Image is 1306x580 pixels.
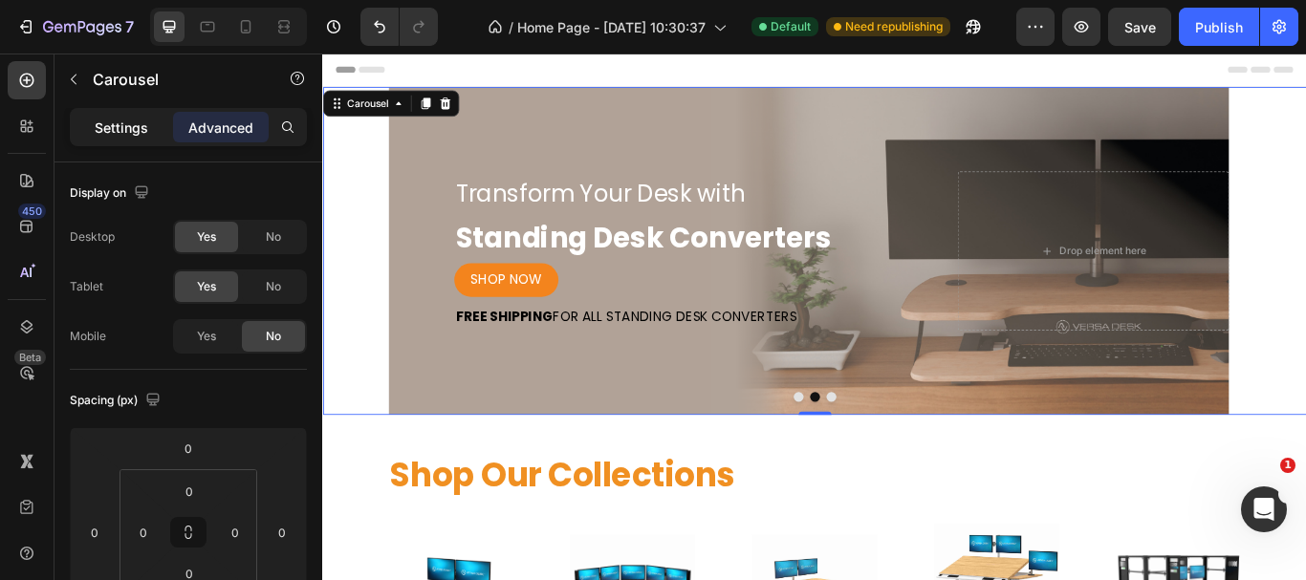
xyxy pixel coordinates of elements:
[197,328,216,345] span: Yes
[125,15,134,38] p: 7
[845,18,943,35] span: Need republishing
[24,50,80,67] div: Carousel
[155,145,492,183] span: Transform Your Desk with
[70,328,106,345] div: Mobile
[155,295,553,317] span: FOR ALL STANDING DESK CONVERTERS
[266,328,281,345] span: No
[188,118,253,138] p: Advanced
[509,17,513,37] span: /
[93,68,255,91] p: Carousel
[1179,8,1259,46] button: Publish
[70,228,115,246] div: Desktop
[221,518,250,547] input: 0px
[70,181,153,206] div: Display on
[1241,486,1287,532] iframe: Intercom live chat
[549,395,560,406] button: Dot
[172,250,255,278] p: SHOP NOW
[14,350,46,365] div: Beta
[771,18,811,35] span: Default
[322,54,1306,580] iframe: Design area
[1124,19,1156,35] span: Save
[78,465,481,519] strong: Shop Our Collections
[1195,17,1243,37] div: Publish
[197,228,216,246] span: Yes
[266,228,281,246] span: No
[76,39,1056,421] div: Background Image
[860,223,961,238] div: Drop element here
[170,477,208,505] input: 0px
[1280,458,1295,473] span: 1
[155,295,268,317] strong: FREE SHIPPING
[169,434,207,462] input: 0
[8,8,142,46] button: 7
[517,17,706,37] span: Home Page - [DATE] 10:30:37
[80,518,109,547] input: 0
[266,278,281,295] span: No
[197,278,216,295] span: Yes
[587,395,599,406] button: Dot
[70,278,103,295] div: Tablet
[360,8,438,46] div: Undo/Redo
[568,395,579,406] button: Dot
[129,518,158,547] input: 0px
[268,518,296,547] input: 0
[155,192,593,238] strong: Standing Desk Converters
[70,388,164,414] div: Spacing (px)
[95,118,148,138] p: Settings
[18,204,46,219] div: 450
[1108,8,1171,46] button: Save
